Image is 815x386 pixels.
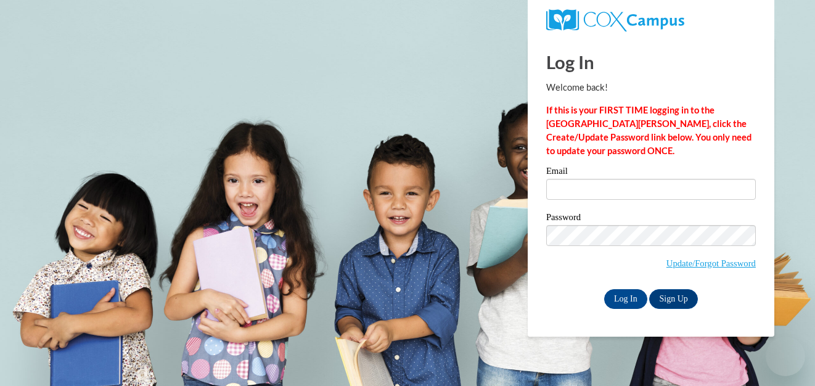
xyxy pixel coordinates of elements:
[546,9,684,31] img: COX Campus
[766,337,805,376] iframe: Button to launch messaging window
[546,105,752,156] strong: If this is your FIRST TIME logging in to the [GEOGRAPHIC_DATA][PERSON_NAME], click the Create/Upd...
[546,213,756,225] label: Password
[604,289,647,309] input: Log In
[649,289,697,309] a: Sign Up
[546,81,756,94] p: Welcome back!
[546,49,756,75] h1: Log In
[546,9,756,31] a: COX Campus
[546,166,756,179] label: Email
[666,258,756,268] a: Update/Forgot Password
